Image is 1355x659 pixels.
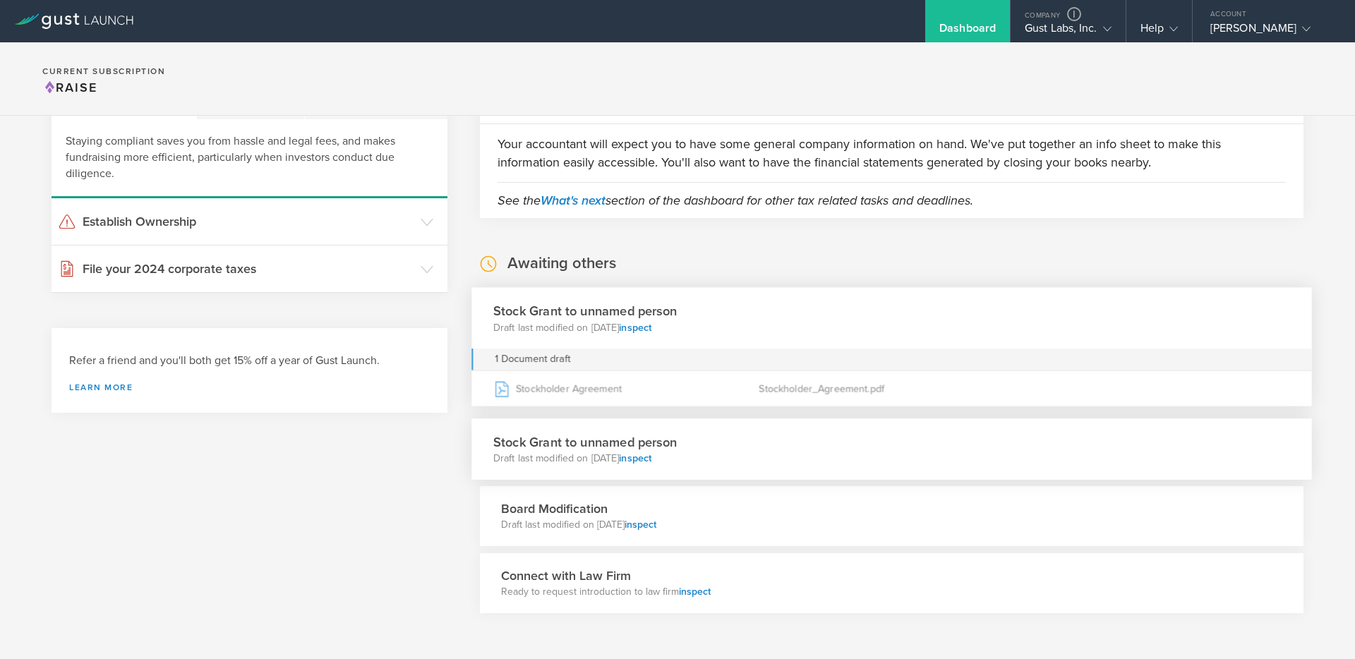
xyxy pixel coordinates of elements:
[69,383,430,392] a: Learn more
[619,452,651,464] a: inspect
[498,135,1286,171] p: Your accountant will expect you to have some general company information on hand. We've put toget...
[619,320,651,332] a: inspect
[42,80,97,95] span: Raise
[625,519,656,531] a: inspect
[501,500,656,518] h3: Board Modification
[759,370,1024,406] div: Stockholder_Agreement.pdf
[493,320,677,334] p: Draft last modified on [DATE]
[501,518,656,532] p: Draft last modified on [DATE]
[42,67,165,75] h2: Current Subscription
[939,21,996,42] div: Dashboard
[83,212,414,231] h3: Establish Ownership
[493,451,677,465] p: Draft last modified on [DATE]
[493,370,759,406] div: Stockholder Agreement
[501,567,711,585] h3: Connect with Law Firm
[1284,591,1355,659] iframe: Chat Widget
[541,193,606,208] a: What's next
[1025,21,1112,42] div: Gust Labs, Inc.
[493,433,677,452] h3: Stock Grant to unnamed person
[507,253,616,274] h2: Awaiting others
[471,349,1312,370] div: 1 Document draft
[501,585,711,599] p: Ready to request introduction to law firm
[83,260,414,278] h3: File your 2024 corporate taxes
[1140,21,1178,42] div: Help
[52,119,447,198] div: Staying compliant saves you from hassle and legal fees, and makes fundraising more efficient, par...
[679,586,711,598] a: inspect
[69,353,430,369] h3: Refer a friend and you'll both get 15% off a year of Gust Launch.
[493,301,677,320] h3: Stock Grant to unnamed person
[1210,21,1330,42] div: [PERSON_NAME]
[498,193,973,208] em: See the section of the dashboard for other tax related tasks and deadlines.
